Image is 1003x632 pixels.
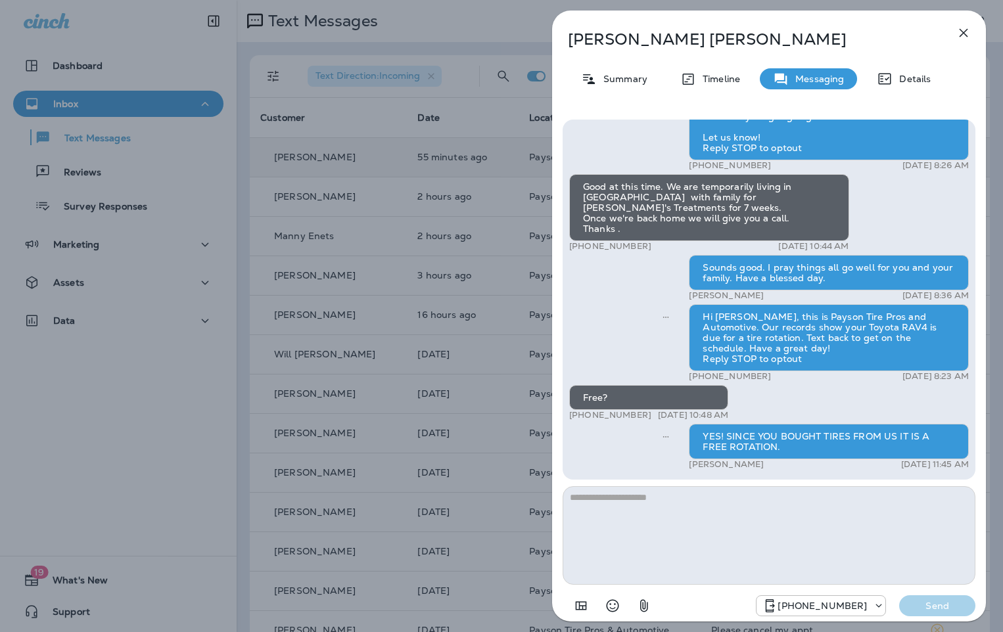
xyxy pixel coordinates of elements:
[902,371,969,382] p: [DATE] 8:23 AM
[689,424,969,459] div: YES! SINCE YOU BOUGHT TIRES FROM US IT IS A FREE ROTATION.
[757,598,885,614] div: +1 (928) 260-4498
[689,255,969,290] div: Sounds good. I pray things all go well for you and your family. Have a blessed day.
[689,160,771,171] p: [PHONE_NUMBER]
[902,160,969,171] p: [DATE] 8:26 AM
[689,371,771,382] p: [PHONE_NUMBER]
[893,74,931,84] p: Details
[689,304,969,371] div: Hi [PERSON_NAME], this is Payson Tire Pros and Automotive. Our records show your Toyota RAV4 is d...
[569,174,849,241] div: Good at this time. We are temporarily living in [GEOGRAPHIC_DATA] with family for [PERSON_NAME]'s...
[599,593,626,619] button: Select an emoji
[569,385,728,410] div: Free?
[696,74,740,84] p: Timeline
[689,459,764,470] p: [PERSON_NAME]
[663,310,669,322] span: Sent
[569,241,651,252] p: [PHONE_NUMBER]
[658,410,728,420] p: [DATE] 10:48 AM
[569,410,651,420] p: [PHONE_NUMBER]
[597,74,647,84] p: Summary
[789,74,844,84] p: Messaging
[902,290,969,301] p: [DATE] 8:36 AM
[778,600,867,611] p: [PHONE_NUMBER]
[568,593,594,619] button: Add in a premade template
[568,30,927,49] p: [PERSON_NAME] [PERSON_NAME]
[778,241,849,252] p: [DATE] 10:44 AM
[663,430,669,441] span: Sent
[689,290,764,301] p: [PERSON_NAME]
[901,459,969,470] p: [DATE] 11:45 AM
